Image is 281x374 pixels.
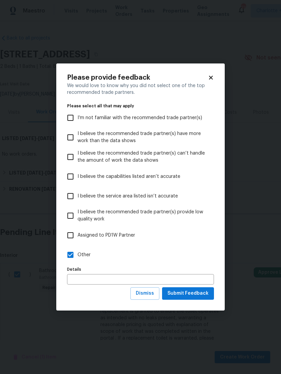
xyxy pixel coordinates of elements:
span: I believe the capabilities listed aren’t accurate [77,173,180,180]
span: Submit Feedback [167,289,209,298]
span: I believe the recommended trade partner(s) can’t handle the amount of work the data shows [77,150,209,164]
button: Dismiss [130,287,159,300]
span: Dismiss [136,289,154,298]
span: I believe the recommended trade partner(s) provide low quality work [77,209,209,223]
button: Submit Feedback [162,287,214,300]
label: Details [67,267,214,271]
legend: Please select all that may apply [67,104,214,108]
h2: Please provide feedback [67,74,208,81]
span: I believe the service area listed isn’t accurate [77,193,178,200]
div: We would love to know why you did not select one of the top recommended trade partners. [67,82,214,96]
span: I’m not familiar with the recommended trade partner(s) [77,114,202,122]
span: Other [77,251,91,259]
span: Assigned to PD1W Partner [77,232,135,239]
span: I believe the recommended trade partner(s) have more work than the data shows [77,130,209,144]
